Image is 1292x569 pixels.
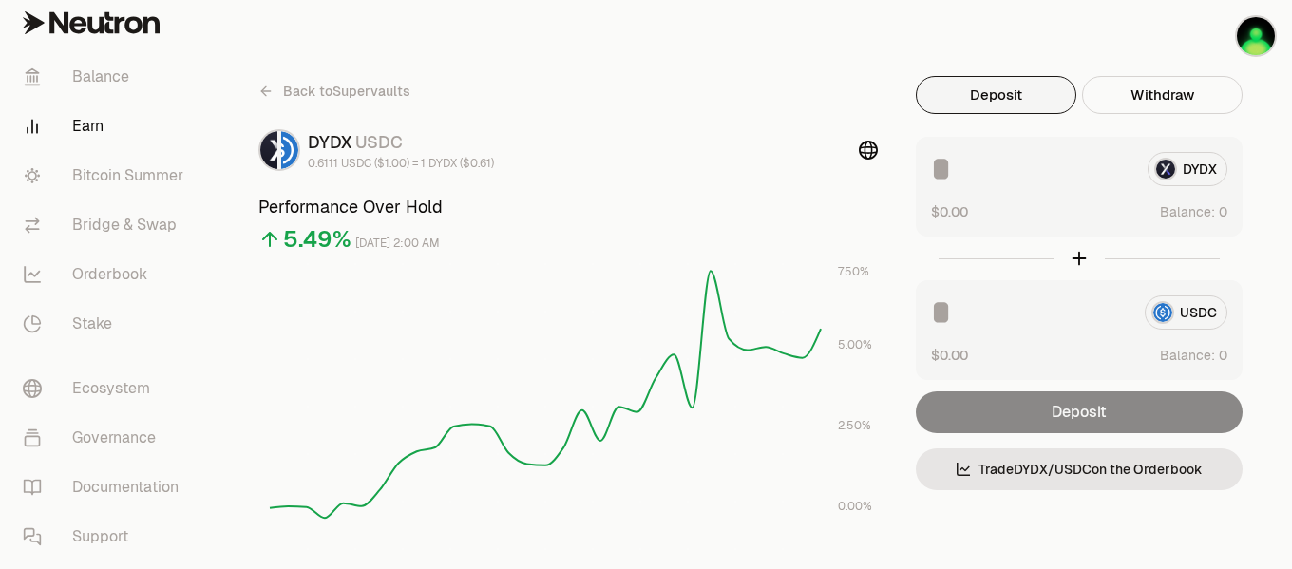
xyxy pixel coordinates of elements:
span: USDC [355,131,403,153]
span: Balance: [1160,346,1215,365]
a: Stake [8,299,205,349]
tspan: 0.00% [838,499,872,514]
img: DYDX Logo [260,131,277,169]
div: 0.6111 USDC ($1.00) = 1 DYDX ($0.61) [308,156,494,171]
a: Bridge & Swap [8,200,205,250]
a: Support [8,512,205,561]
a: Bitcoin Summer [8,151,205,200]
a: Ecosystem [8,364,205,413]
tspan: 2.50% [838,418,871,433]
a: Documentation [8,463,205,512]
a: Governance [8,413,205,463]
span: Balance: [1160,202,1215,221]
a: Balance [8,52,205,102]
a: Orderbook [8,250,205,299]
h3: Performance Over Hold [258,194,878,220]
button: $0.00 [931,345,968,365]
tspan: 5.00% [838,337,872,352]
a: Earn [8,102,205,151]
span: Back to Supervaults [283,82,410,101]
div: [DATE] 2:00 AM [355,233,440,255]
button: Withdraw [1082,76,1243,114]
button: $0.00 [931,201,968,221]
a: Back toSupervaults [258,76,410,106]
tspan: 7.50% [838,264,869,279]
img: Worldnet [1237,17,1275,55]
div: 5.49% [283,224,351,255]
div: DYDX [308,129,494,156]
button: Deposit [916,76,1076,114]
img: USDC Logo [281,131,298,169]
a: TradeDYDX/USDCon the Orderbook [916,448,1243,490]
